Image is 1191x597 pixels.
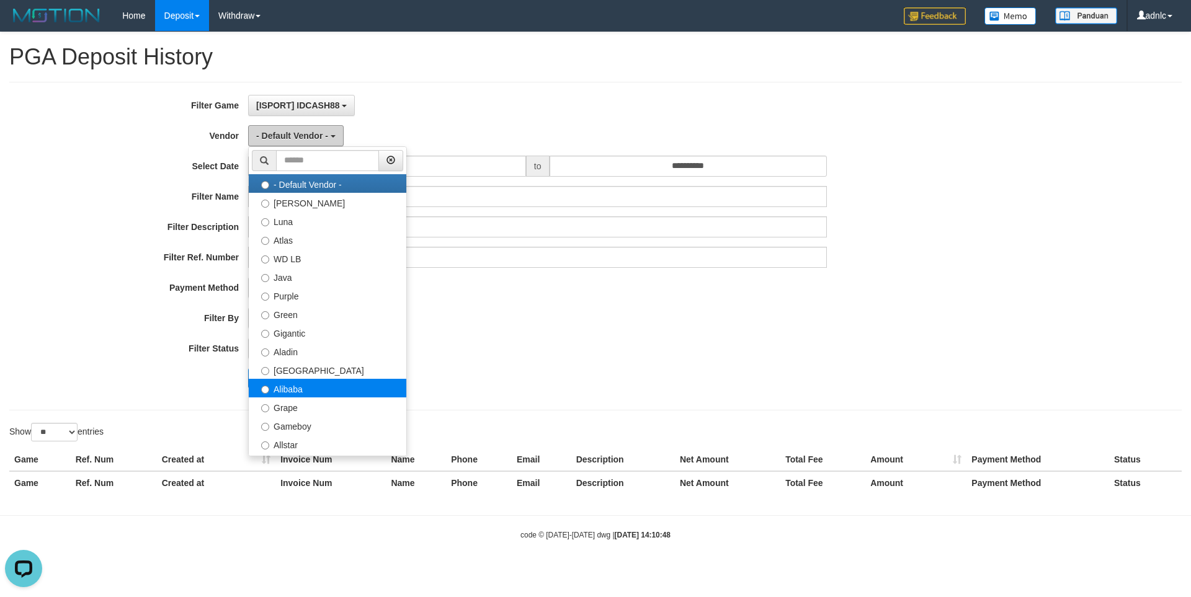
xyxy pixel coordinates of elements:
[249,249,406,267] label: WD LB
[157,471,275,494] th: Created at
[446,448,512,471] th: Phone
[261,274,269,282] input: Java
[9,423,104,441] label: Show entries
[249,230,406,249] label: Atlas
[512,471,571,494] th: Email
[5,5,42,42] button: Open LiveChat chat widget
[1109,448,1182,471] th: Status
[248,95,355,116] button: [ISPORT] IDCASH88
[71,471,157,494] th: Ref. Num
[512,448,571,471] th: Email
[9,6,104,25] img: MOTION_logo.png
[865,471,966,494] th: Amount
[249,323,406,342] label: Gigantic
[249,360,406,379] label: [GEOGRAPHIC_DATA]
[256,131,328,141] span: - Default Vendor -
[780,448,865,471] th: Total Fee
[9,471,71,494] th: Game
[275,471,386,494] th: Invoice Num
[520,531,671,539] small: code © [DATE]-[DATE] dwg |
[780,471,865,494] th: Total Fee
[984,7,1037,25] img: Button%20Memo.svg
[249,174,406,193] label: - Default Vendor -
[386,471,446,494] th: Name
[261,218,269,226] input: Luna
[261,404,269,412] input: Grape
[261,423,269,431] input: Gameboy
[249,397,406,416] label: Grape
[249,304,406,323] label: Green
[249,453,406,472] label: Xtr
[249,416,406,435] label: Gameboy
[249,286,406,304] label: Purple
[261,237,269,245] input: Atlas
[261,348,269,356] input: Aladin
[865,448,966,471] th: Amount
[261,293,269,301] input: Purple
[966,448,1109,471] th: Payment Method
[249,342,406,360] label: Aladin
[261,200,269,208] input: [PERSON_NAME]
[256,100,340,110] span: [ISPORT] IDCASH88
[675,448,780,471] th: Net Amount
[261,311,269,319] input: Green
[615,531,671,539] strong: [DATE] 14:10:48
[904,7,966,25] img: Feedback.jpg
[1109,471,1182,494] th: Status
[526,156,550,177] span: to
[275,448,386,471] th: Invoice Num
[31,423,78,441] select: Showentries
[261,330,269,338] input: Gigantic
[249,193,406,211] label: [PERSON_NAME]
[261,255,269,263] input: WD LB
[446,471,512,494] th: Phone
[9,448,71,471] th: Game
[261,386,269,394] input: Alibaba
[249,379,406,397] label: Alibaba
[261,181,269,189] input: - Default Vendor -
[249,435,406,453] label: Allstar
[571,471,675,494] th: Description
[966,471,1109,494] th: Payment Method
[261,367,269,375] input: [GEOGRAPHIC_DATA]
[571,448,675,471] th: Description
[1055,7,1117,24] img: panduan.png
[261,441,269,449] input: Allstar
[157,448,275,471] th: Created at
[249,267,406,286] label: Java
[71,448,157,471] th: Ref. Num
[675,471,780,494] th: Net Amount
[386,448,446,471] th: Name
[249,211,406,230] label: Luna
[248,125,344,146] button: - Default Vendor -
[9,45,1182,69] h1: PGA Deposit History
